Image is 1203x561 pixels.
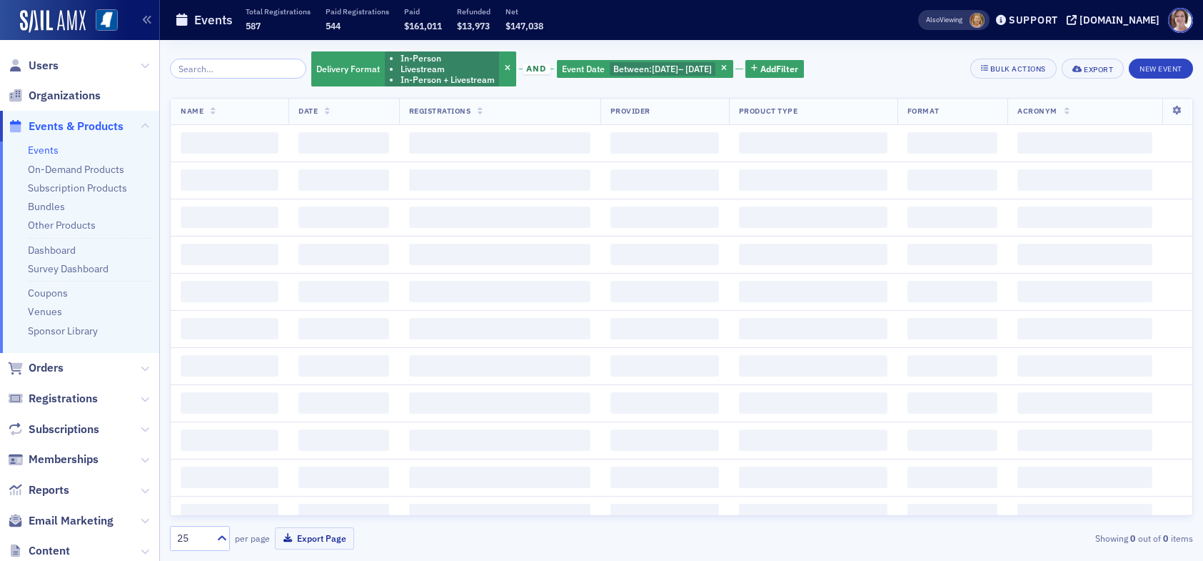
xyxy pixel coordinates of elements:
div: Support [1009,14,1058,26]
span: ‌ [298,355,388,377]
a: Content [8,543,70,559]
span: $161,011 [404,20,442,31]
a: Events [28,144,59,157]
a: Subscriptions [8,422,99,437]
span: ‌ [298,504,388,525]
span: ‌ [409,467,590,488]
span: Event Date [562,63,605,74]
span: ‌ [409,207,590,228]
span: ‌ [181,430,278,451]
span: ‌ [1017,169,1152,191]
span: Format [907,106,939,116]
a: View Homepage [86,9,118,34]
a: On-Demand Products [28,163,124,176]
li: In-Person + Livestream [401,74,495,85]
span: $13,973 [457,20,490,31]
span: ‌ [610,467,719,488]
span: ‌ [907,244,997,265]
span: ‌ [1017,355,1152,377]
span: ‌ [739,430,887,451]
span: ‌ [907,318,997,339]
span: ‌ [298,132,388,154]
span: Registrations [409,106,471,116]
span: ‌ [907,207,997,228]
strong: 0 [1161,532,1171,545]
a: Subscription Products [28,182,127,194]
a: Users [8,58,59,74]
span: ‌ [739,281,887,302]
span: ‌ [409,430,590,451]
span: ‌ [907,132,997,154]
span: ‌ [907,281,997,302]
span: ‌ [610,355,719,377]
span: Reports [29,482,69,498]
label: per page [235,532,270,545]
a: Orders [8,360,64,376]
span: – [652,63,712,74]
span: Memberships [29,452,99,467]
span: ‌ [181,169,278,191]
span: ‌ [610,430,719,451]
span: $147,038 [505,20,543,31]
span: Delivery Format [316,63,380,74]
span: ‌ [181,504,278,525]
span: ‌ [1017,244,1152,265]
span: ‌ [181,132,278,154]
div: Bulk Actions [990,65,1046,73]
span: Profile [1168,8,1193,33]
button: [DOMAIN_NAME] [1067,15,1164,25]
img: SailAMX [96,9,118,31]
span: ‌ [739,467,887,488]
button: New Event [1129,59,1193,79]
span: ‌ [298,430,388,451]
span: Provider [610,106,650,116]
h1: Events [194,11,233,29]
span: ‌ [610,318,719,339]
span: ‌ [409,169,590,191]
span: Name [181,106,203,116]
span: ‌ [409,281,590,302]
span: ‌ [610,392,719,414]
strong: 0 [1128,532,1138,545]
span: ‌ [181,244,278,265]
button: Bulk Actions [970,59,1057,79]
span: ‌ [610,207,719,228]
span: Content [29,543,70,559]
span: ‌ [610,169,719,191]
span: Acronym [1017,106,1057,116]
button: Export Page [275,527,354,550]
span: ‌ [181,467,278,488]
span: Events & Products [29,119,124,134]
span: ‌ [739,132,887,154]
p: Refunded [457,6,490,16]
span: ‌ [1017,132,1152,154]
span: Between : [613,63,652,74]
span: ‌ [1017,430,1152,451]
span: ‌ [907,467,997,488]
a: Email Marketing [8,513,114,529]
a: Events & Products [8,119,124,134]
img: SailAMX [20,10,86,33]
span: ‌ [181,392,278,414]
span: ‌ [739,169,887,191]
span: Organizations [29,88,101,104]
span: Email Marketing [29,513,114,529]
p: Paid [404,6,442,16]
p: Net [505,6,543,16]
span: ‌ [739,207,887,228]
span: Product Type [739,106,797,116]
a: Other Products [28,219,96,232]
span: ‌ [409,244,590,265]
div: 25 [177,531,208,546]
span: ‌ [1017,467,1152,488]
span: [DATE] [685,63,712,74]
p: Total Registrations [246,6,311,16]
span: [DATE] [652,63,678,74]
span: ‌ [298,281,388,302]
span: ‌ [739,504,887,525]
li: In-Person [401,53,495,64]
a: Coupons [28,287,68,299]
span: ‌ [1017,281,1152,302]
span: ‌ [907,355,997,377]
